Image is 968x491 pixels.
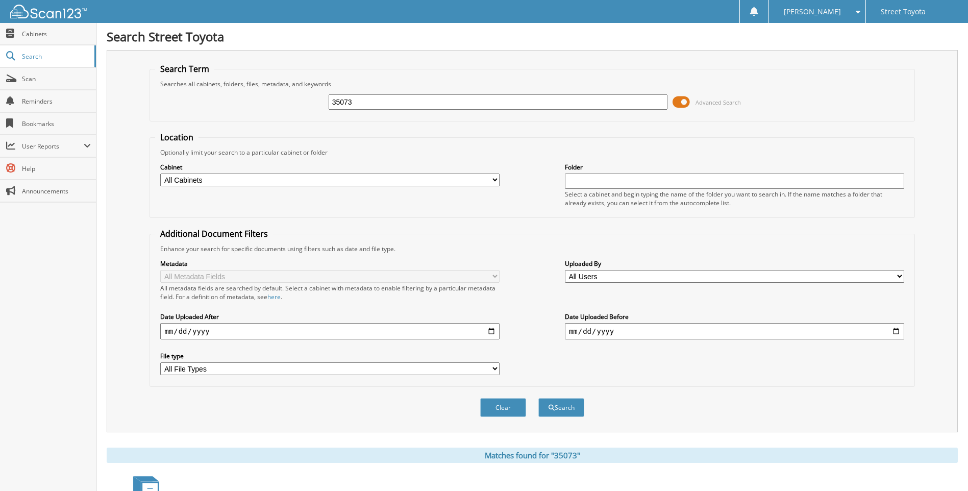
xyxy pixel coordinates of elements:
label: Folder [565,163,904,171]
span: Scan [22,75,91,83]
div: Searches all cabinets, folders, files, metadata, and keywords [155,80,909,88]
h1: Search Street Toyota [107,28,958,45]
label: Cabinet [160,163,500,171]
span: Reminders [22,97,91,106]
div: Enhance your search for specific documents using filters such as date and file type. [155,244,909,253]
span: Announcements [22,187,91,195]
a: here [267,292,281,301]
span: Bookmarks [22,119,91,128]
span: Cabinets [22,30,91,38]
legend: Additional Document Filters [155,228,273,239]
label: File type [160,352,500,360]
input: start [160,323,500,339]
span: Advanced Search [696,99,741,106]
button: Search [538,398,584,417]
legend: Search Term [155,63,214,75]
span: [PERSON_NAME] [784,9,841,15]
div: Optionally limit your search to a particular cabinet or folder [155,148,909,157]
div: All metadata fields are searched by default. Select a cabinet with metadata to enable filtering b... [160,284,500,301]
label: Date Uploaded After [160,312,500,321]
div: Matches found for "35073" [107,448,958,463]
span: Help [22,164,91,173]
label: Uploaded By [565,259,904,268]
label: Metadata [160,259,500,268]
img: scan123-logo-white.svg [10,5,87,18]
legend: Location [155,132,198,143]
span: User Reports [22,142,84,151]
input: end [565,323,904,339]
span: Search [22,52,89,61]
label: Date Uploaded Before [565,312,904,321]
span: Street Toyota [881,9,926,15]
button: Clear [480,398,526,417]
div: Select a cabinet and begin typing the name of the folder you want to search in. If the name match... [565,190,904,207]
